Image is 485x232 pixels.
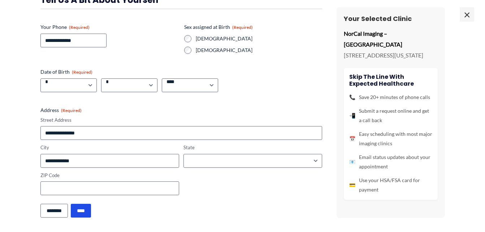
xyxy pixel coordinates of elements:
[232,25,253,30] span: (Required)
[349,152,432,171] li: Email status updates about your appointment
[349,92,355,102] span: 📞
[349,129,432,148] li: Easy scheduling with most major imaging clinics
[349,92,432,102] li: Save 20+ minutes of phone calls
[40,107,82,114] legend: Address
[349,157,355,166] span: 📧
[349,106,432,125] li: Submit a request online and get a call back
[40,117,322,124] label: Street Address
[349,134,355,143] span: 📅
[72,69,92,75] span: (Required)
[344,28,438,50] p: NorCal Imaging – [GEOGRAPHIC_DATA]
[69,25,90,30] span: (Required)
[40,144,179,151] label: City
[349,73,432,87] h4: Skip the line with Expected Healthcare
[349,175,432,194] li: Use your HSA/FSA card for payment
[196,35,322,42] label: [DEMOGRAPHIC_DATA]
[40,68,92,76] legend: Date of Birth
[460,7,474,22] span: ×
[196,47,322,54] label: [DEMOGRAPHIC_DATA]
[349,180,355,189] span: 💳
[183,144,322,151] label: State
[40,172,179,179] label: ZIP Code
[184,23,253,31] legend: Sex assigned at Birth
[61,108,82,113] span: (Required)
[344,14,438,23] h3: Your Selected Clinic
[40,23,178,31] label: Your Phone
[344,50,438,60] p: [STREET_ADDRESS][US_STATE]
[349,111,355,120] span: 📲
